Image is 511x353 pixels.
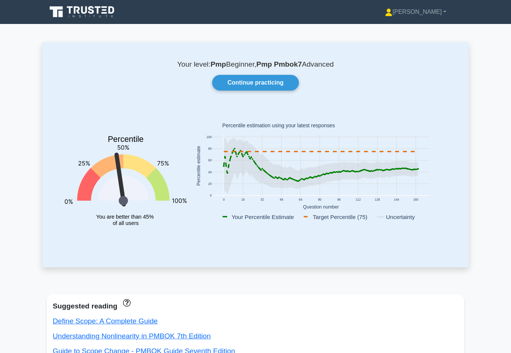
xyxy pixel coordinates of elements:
[211,60,226,68] b: Pmp
[196,146,201,186] text: Percentile estimate
[208,159,212,162] text: 60
[299,198,303,201] text: 64
[53,300,458,312] div: Suggested reading
[280,198,284,201] text: 48
[113,220,138,226] tspan: of all users
[337,198,341,201] text: 96
[367,4,464,19] a: [PERSON_NAME]
[222,123,335,129] text: Percentile estimation using your latest responses
[206,135,212,139] text: 100
[96,214,154,220] tspan: You are better than 45%
[121,298,131,306] a: These concepts have been answered less than 50% correct. The guides disapear when you answer ques...
[413,198,418,201] text: 160
[394,198,399,201] text: 144
[256,60,302,68] b: Pmp Pmbok7
[318,198,322,201] text: 80
[53,317,158,325] a: Define Scope: A Complete Guide
[375,198,380,201] text: 128
[208,170,212,174] text: 40
[108,135,144,144] text: Percentile
[208,147,212,150] text: 80
[210,194,212,198] text: 0
[355,198,361,201] text: 112
[208,182,212,186] text: 20
[53,332,211,340] a: Understanding Nonlinearity in PMBOK 7th Edition
[241,198,245,201] text: 16
[223,198,225,201] text: 0
[60,60,451,69] p: Your level: Beginner, Advanced
[212,75,299,91] a: Continue practicing
[303,204,339,210] text: Question number
[260,198,264,201] text: 32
